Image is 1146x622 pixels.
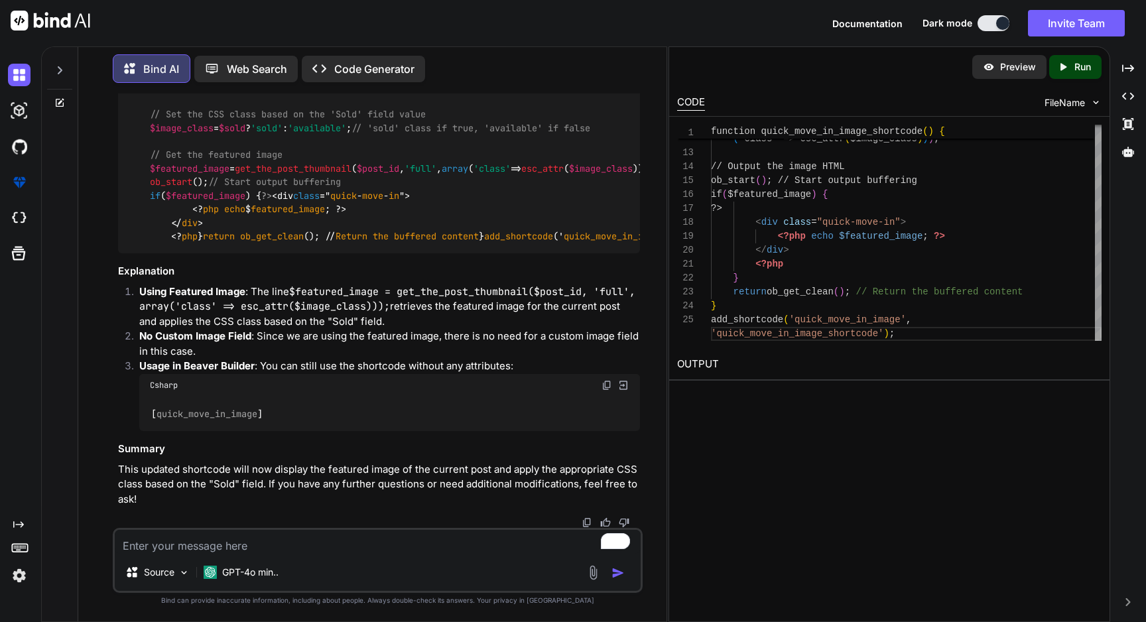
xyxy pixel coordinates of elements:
[677,271,694,285] div: 22
[224,203,245,215] span: echo
[357,162,399,174] span: $post_id
[8,564,31,587] img: settings
[677,188,694,202] div: 16
[755,175,761,186] span: (
[1028,10,1125,36] button: Invite Team
[917,133,923,144] span: )
[113,595,643,605] p: Bind can provide inaccurate information, including about people. Always double-check its answers....
[602,380,612,391] img: copy
[722,189,728,200] span: (
[767,175,917,186] span: ; // Start output buffering
[227,61,287,77] p: Web Search
[923,126,928,137] span: (
[617,379,629,391] img: Open in Browser
[204,566,217,579] img: GPT-4o mini
[373,230,389,242] span: the
[783,314,789,325] span: (
[442,162,468,174] span: array
[1090,97,1102,108] img: chevron down
[669,349,1110,380] h2: OUTPUT
[182,82,229,93] span: get_field
[484,230,553,242] span: add_shortcode
[600,517,611,528] img: like
[889,328,895,339] span: ;
[336,230,367,242] span: Return
[677,229,694,243] div: 19
[222,566,279,579] p: GPT-4o min..
[811,189,816,200] span: )
[1074,60,1091,74] p: Run
[139,359,640,374] p: : You can still use the shortcode without any attributes:
[325,82,516,93] span: // Assuming 'sold' is the field name
[203,230,235,242] span: return
[203,203,219,215] span: php
[166,190,245,202] span: $featured_image
[928,133,934,144] span: )
[711,175,755,186] span: ob_start
[906,314,911,325] span: ,
[261,190,272,202] span: ?>
[783,245,789,255] span: >
[856,286,1023,297] span: // Return the buffered content
[118,264,640,279] h3: Explanation
[118,462,640,507] p: This updated shortcode will now display the featured image of the current post and apply the appr...
[619,517,629,528] img: dislike
[144,566,174,579] p: Source
[845,133,850,144] span: (
[923,17,972,30] span: Dark mode
[150,380,178,391] span: Csharp
[150,82,176,93] span: $sold
[150,149,283,161] span: // Get the featured image
[442,230,479,242] span: content
[755,245,767,255] span: </
[901,217,906,227] span: >
[883,328,889,339] span: )
[521,162,564,174] span: esc_attr
[150,190,160,202] span: if
[783,217,811,227] span: class
[850,133,917,144] span: $image_class
[677,174,694,188] div: 15
[569,162,633,174] span: $image_class
[334,61,414,77] p: Code Generator
[677,160,694,174] div: 14
[928,126,934,137] span: )
[755,259,783,269] span: <?php
[677,243,694,257] div: 20
[219,122,245,134] span: $sold
[330,190,357,202] span: quick
[789,314,906,325] span: 'quick_move_in_image'
[817,217,901,227] span: "quick-move-in"
[150,176,192,188] span: ob_start
[923,133,928,144] span: )
[677,146,694,160] div: 13
[129,54,856,243] code: { = (); = ( , ); = ? : ; = ( , , ( => ( ))); (); ( ) { <div
[235,162,351,174] span: get_the_post_thumbnail
[118,442,640,457] h3: Summary
[839,231,923,241] span: $featured_image
[208,176,341,188] span: // Start output buffering
[8,99,31,122] img: darkAi-studio
[761,175,767,186] span: )
[272,82,314,93] span: $post_id
[139,330,251,342] strong: No Custom Image Field
[733,273,738,283] span: }
[1045,96,1085,109] span: FileName
[677,299,694,313] div: 24
[677,285,694,299] div: 23
[767,245,783,255] span: div
[767,286,834,297] span: ob_get_clean
[677,126,694,140] span: 1
[934,133,939,144] span: ;
[733,133,738,144] span: (
[839,286,844,297] span: )
[677,202,694,216] div: 17
[582,517,592,528] img: copy
[586,565,601,580] img: attachment
[677,257,694,271] div: 21
[923,231,928,241] span: ;
[761,217,778,227] span: div
[934,231,945,241] span: ?>
[150,122,214,134] span: $image_class
[711,189,722,200] span: if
